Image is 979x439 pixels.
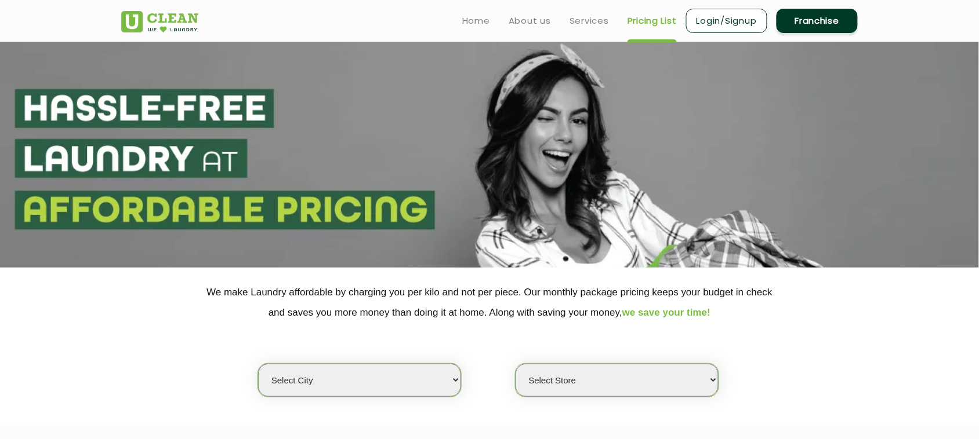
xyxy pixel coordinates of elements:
p: We make Laundry affordable by charging you per kilo and not per piece. Our monthly package pricin... [121,282,858,323]
a: Franchise [777,9,858,33]
a: Home [462,14,490,28]
img: UClean Laundry and Dry Cleaning [121,11,198,32]
a: Services [570,14,609,28]
a: About us [509,14,551,28]
a: Login/Signup [686,9,767,33]
a: Pricing List [628,14,677,28]
span: we save your time! [622,307,710,318]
